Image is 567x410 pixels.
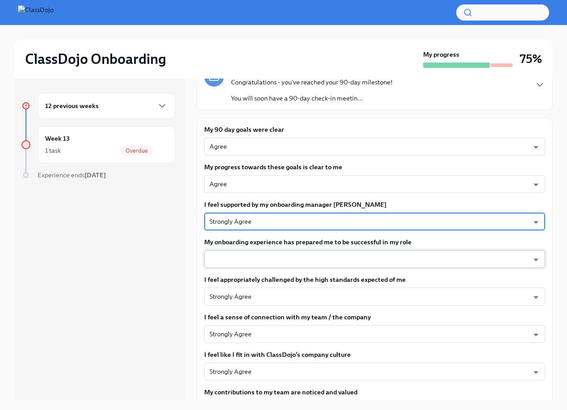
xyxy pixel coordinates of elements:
[204,213,545,230] div: Strongly Agree
[231,94,393,103] p: You will soon have a 90-day check-in meetin...
[423,50,459,59] strong: My progress
[84,171,106,179] strong: [DATE]
[38,93,175,119] div: 12 previous weeks
[21,126,175,163] a: Week 131 taskOverdue
[25,50,166,68] h2: ClassDojo Onboarding
[204,275,545,284] label: I feel appropriately challenged by the high standards expected of me
[204,313,545,322] label: I feel a sense of connection with my team / the company
[204,350,545,359] label: I feel like I fit in with ClassDojo’s company culture
[520,51,542,67] h3: 75%
[204,238,545,247] label: My onboarding experience has prepared me to be successful in my role
[45,146,61,155] div: 1 task
[204,200,545,209] label: I feel supported by my onboarding manager [PERSON_NAME]
[204,125,545,134] label: My 90 day goals were clear
[204,138,545,155] div: Agree
[45,134,70,143] h6: Week 13
[38,171,106,179] span: Experience ends
[204,163,545,172] label: My progress towards these goals is clear to me
[204,388,545,397] label: My contributions to my team are noticed and valued
[204,175,545,193] div: Agree
[45,101,99,111] h6: 12 previous weeks
[204,325,545,343] div: Strongly Agree
[120,147,153,154] span: Overdue
[231,78,393,87] p: Congratulations - you've reached your 90-day milestone!
[204,250,545,268] div: ​
[18,5,54,20] img: ClassDojo
[204,363,545,381] div: Strongly Agree
[204,288,545,305] div: Strongly Agree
